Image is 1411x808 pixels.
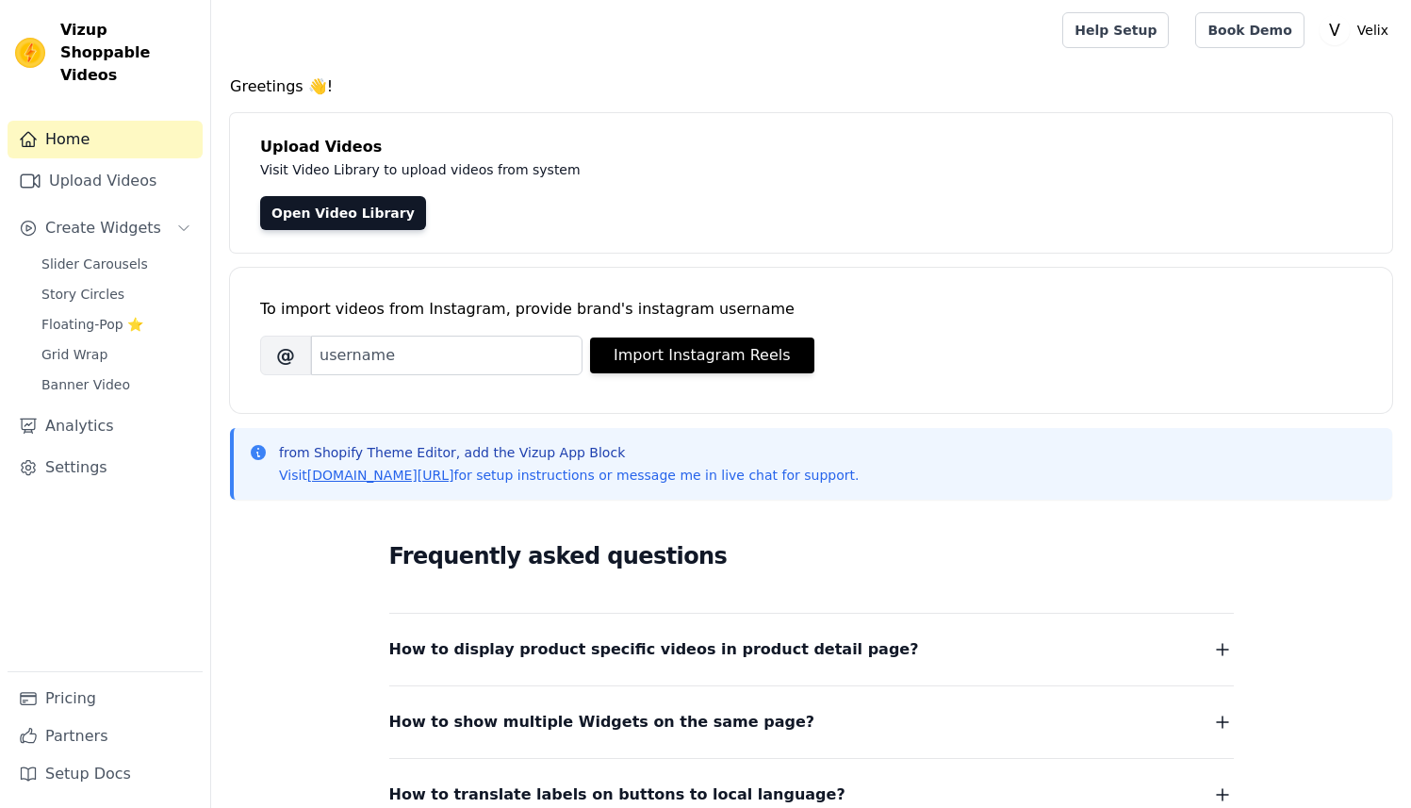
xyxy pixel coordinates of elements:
span: Vizup Shoppable Videos [60,19,195,87]
a: Help Setup [1062,12,1169,48]
button: How to display product specific videos in product detail page? [389,636,1234,663]
a: Grid Wrap [30,341,203,368]
span: How to display product specific videos in product detail page? [389,636,919,663]
span: Banner Video [41,375,130,394]
span: Slider Carousels [41,255,148,273]
span: Create Widgets [45,217,161,239]
a: Setup Docs [8,755,203,793]
button: How to translate labels on buttons to local language? [389,782,1234,808]
a: Pricing [8,680,203,717]
div: To import videos from Instagram, provide brand's instagram username [260,298,1362,321]
text: V [1329,21,1340,40]
span: @ [260,336,311,375]
a: Upload Videos [8,162,203,200]
span: Story Circles [41,285,124,304]
button: Import Instagram Reels [590,338,814,373]
img: Vizup [15,38,45,68]
a: Banner Video [30,371,203,398]
span: How to translate labels on buttons to local language? [389,782,845,808]
button: V Velix [1320,13,1396,47]
button: How to show multiple Widgets on the same page? [389,709,1234,735]
a: Slider Carousels [30,251,203,277]
span: Grid Wrap [41,345,107,364]
a: Analytics [8,407,203,445]
p: Velix [1350,13,1396,47]
input: username [311,336,582,375]
p: from Shopify Theme Editor, add the Vizup App Block [279,443,859,462]
h2: Frequently asked questions [389,537,1234,575]
span: How to show multiple Widgets on the same page? [389,709,815,735]
a: Home [8,121,203,158]
h4: Greetings 👋! [230,75,1392,98]
p: Visit for setup instructions or message me in live chat for support. [279,466,859,485]
a: Floating-Pop ⭐ [30,311,203,338]
a: Open Video Library [260,196,426,230]
a: Partners [8,717,203,755]
p: Visit Video Library to upload videos from system [260,158,1105,181]
a: Book Demo [1195,12,1304,48]
button: Create Widgets [8,209,203,247]
a: Story Circles [30,281,203,307]
a: Settings [8,449,203,486]
a: [DOMAIN_NAME][URL] [307,468,454,483]
span: Floating-Pop ⭐ [41,315,143,334]
h4: Upload Videos [260,136,1362,158]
